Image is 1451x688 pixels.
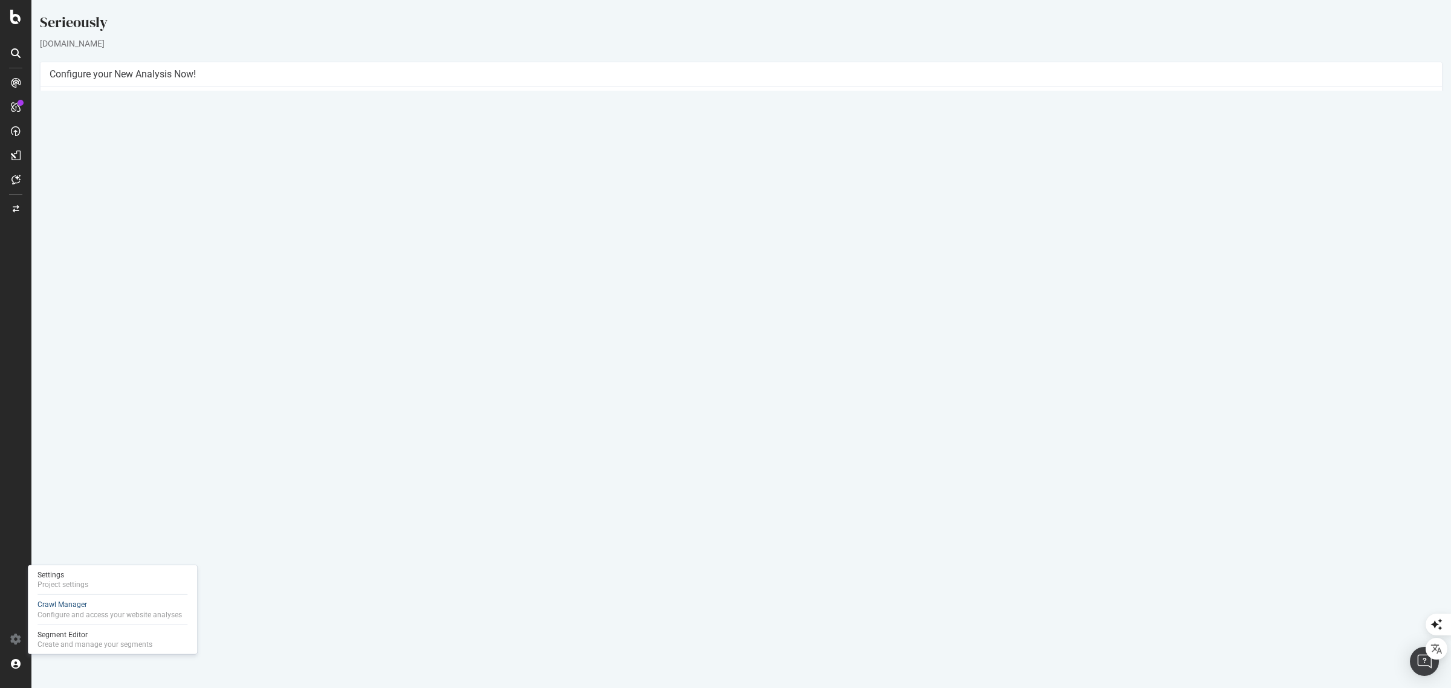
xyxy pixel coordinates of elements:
div: Configure and access your website analyses [37,610,182,620]
a: SettingsProject settings [33,569,192,591]
a: Crawl ManagerConfigure and access your website analyses [33,599,192,621]
div: Crawl Manager [37,600,182,610]
div: Segment Editor [37,630,152,640]
div: Settings [37,570,88,580]
div: Create and manage your segments [37,640,152,649]
div: Open Intercom Messenger [1410,647,1439,676]
div: [DOMAIN_NAME] [8,37,1411,50]
div: Project settings [37,580,88,589]
a: Segment EditorCreate and manage your segments [33,629,192,651]
div: Serieously [8,12,1411,37]
h4: Configure your New Analysis Now! [18,68,1401,80]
